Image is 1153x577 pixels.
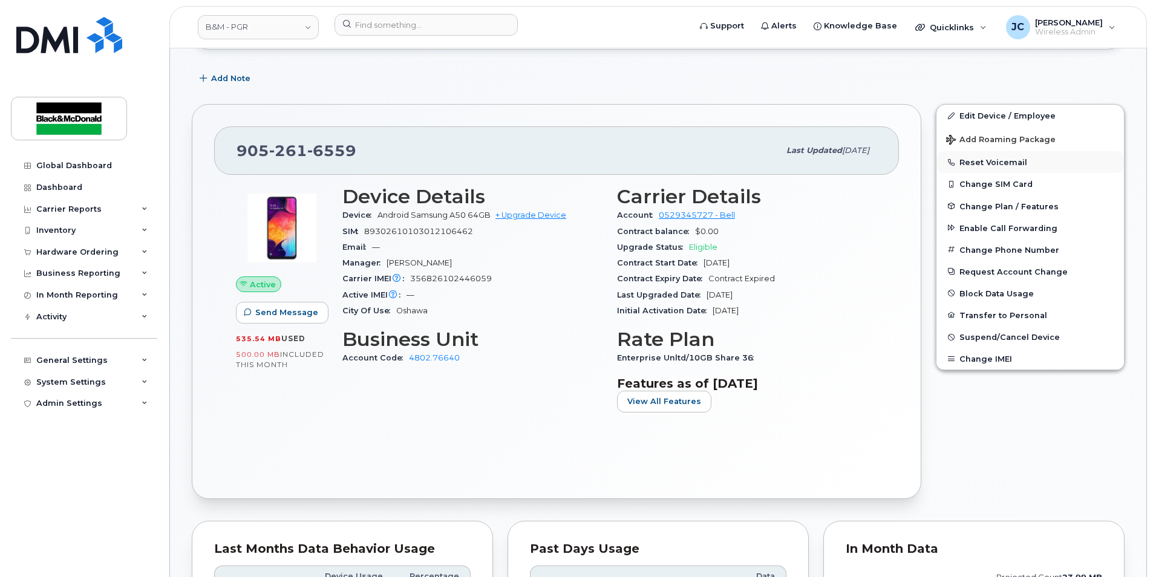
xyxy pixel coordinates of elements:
a: 0529345727 - Bell [659,210,735,220]
span: Support [710,20,744,32]
span: Active IMEI [342,290,407,299]
span: Enterprise Unltd/10GB Share 36 [617,353,760,362]
button: Transfer to Personal [936,304,1124,326]
span: — [407,290,414,299]
div: Last Months Data Behavior Usage [214,543,471,555]
span: Knowledge Base [824,20,897,32]
span: Last Upgraded Date [617,290,707,299]
span: [DATE] [713,306,739,315]
span: Active [250,279,276,290]
span: Change Plan / Features [959,201,1059,210]
span: Wireless Admin [1035,27,1103,37]
button: Change SIM Card [936,173,1124,195]
span: Send Message [255,307,318,318]
button: Change IMEI [936,348,1124,370]
span: View All Features [627,396,701,407]
button: Reset Voicemail [936,151,1124,173]
span: Contract Expiry Date [617,274,708,283]
span: 261 [269,142,307,160]
span: Manager [342,258,387,267]
span: Enable Call Forwarding [959,223,1057,232]
span: [DATE] [842,146,869,155]
span: Initial Activation Date [617,306,713,315]
span: SIM [342,227,364,236]
span: included this month [236,350,324,370]
span: 500.00 MB [236,350,280,359]
div: Past Days Usage [530,543,786,555]
div: Jackie Cox [998,15,1124,39]
span: 6559 [307,142,356,160]
span: $0.00 [695,227,719,236]
a: Knowledge Base [805,14,906,38]
span: [PERSON_NAME] [1035,18,1103,27]
span: 905 [237,142,356,160]
button: View All Features [617,391,711,412]
h3: Rate Plan [617,328,877,350]
a: + Upgrade Device [495,210,566,220]
button: Enable Call Forwarding [936,217,1124,239]
span: [PERSON_NAME] [387,258,452,267]
a: Edit Device / Employee [936,105,1124,126]
span: Add Roaming Package [946,135,1056,146]
span: Suspend/Cancel Device [959,333,1060,342]
a: 4802.76640 [409,353,460,362]
a: Support [691,14,753,38]
span: Device [342,210,377,220]
span: Last updated [786,146,842,155]
span: City Of Use [342,306,396,315]
h3: Features as of [DATE] [617,376,877,391]
span: Eligible [689,243,717,252]
span: Quicklinks [930,22,974,32]
span: [DATE] [704,258,730,267]
span: used [281,334,305,343]
div: In Month Data [846,543,1102,555]
img: image20231002-3703462-1qu0sfr.jpeg [246,192,318,264]
span: Oshawa [396,306,428,315]
span: Contract Start Date [617,258,704,267]
button: Change Phone Number [936,239,1124,261]
span: Add Note [211,73,250,84]
span: Account Code [342,353,409,362]
span: JC [1011,20,1024,34]
button: Suspend/Cancel Device [936,326,1124,348]
input: Find something... [335,14,518,36]
span: Upgrade Status [617,243,689,252]
div: Quicklinks [907,15,995,39]
span: 89302610103012106462 [364,227,473,236]
span: Contract Expired [708,274,775,283]
span: Contract balance [617,227,695,236]
h3: Business Unit [342,328,603,350]
a: B&M - PGR [198,15,319,39]
span: 535.54 MB [236,334,281,343]
span: [DATE] [707,290,733,299]
button: Change Plan / Features [936,195,1124,217]
button: Add Roaming Package [936,126,1124,151]
button: Block Data Usage [936,282,1124,304]
span: Alerts [771,20,797,32]
h3: Device Details [342,186,603,207]
span: — [372,243,380,252]
span: 356826102446059 [410,274,492,283]
button: Send Message [236,302,328,324]
button: Add Note [192,68,261,90]
span: Account [617,210,659,220]
button: Request Account Change [936,261,1124,282]
span: Email [342,243,372,252]
h3: Carrier Details [617,186,877,207]
span: Android Samsung A50 64GB [377,210,491,220]
span: Carrier IMEI [342,274,410,283]
a: Alerts [753,14,805,38]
